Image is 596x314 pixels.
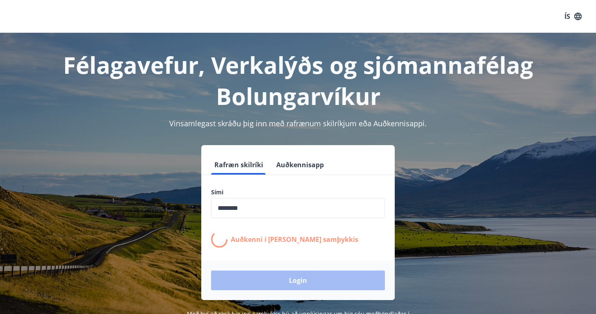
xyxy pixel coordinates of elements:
[231,235,358,244] p: Auðkenni í [PERSON_NAME] samþykkis
[211,188,385,196] label: Sími
[273,155,327,175] button: Auðkennisapp
[211,155,266,175] button: Rafræn skilríki
[169,118,427,128] span: Vinsamlegast skráðu þig inn með rafrænum skilríkjum eða Auðkennisappi.
[13,49,583,111] h1: Félagavefur, Verkalýðs og sjómannafélag Bolungarvíkur
[560,9,586,24] button: ÍS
